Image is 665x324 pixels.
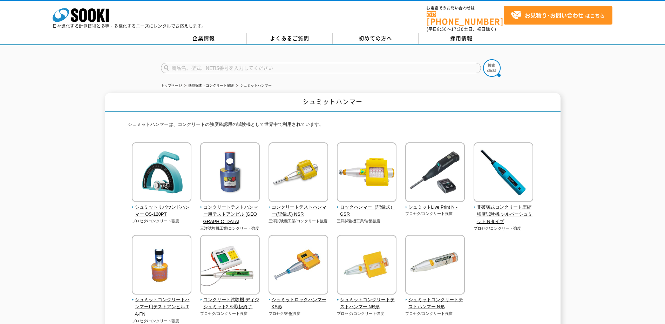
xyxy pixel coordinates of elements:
p: 日々進化する計測技術と多種・多様化するニーズにレンタルでお応えします。 [53,24,206,28]
a: 初めての方へ [333,33,419,44]
a: シュミットLive Print N - [405,197,465,211]
img: シュミットコンクリートテストハンマー NR形 [337,235,396,296]
img: シュミットコンクリートハンマー用テストアンビル TA-FN [132,235,191,296]
img: シュミットロックハンマー KS形 [269,235,328,296]
span: (平日 ～ 土日、祝日除く) [427,26,496,32]
a: コンクリート試験機 ディジシュミット2 ※取扱終了 [200,290,260,311]
p: プロセク/コンクリート強度 [337,311,397,317]
img: コンクリートテストハンマー(記録式) NSR [269,142,328,204]
p: プロセク/岩盤強度 [269,311,328,317]
a: トップページ [161,83,182,87]
span: シュミットコンクリートテストハンマー NR形 [337,296,397,311]
img: ロックハンマー（記録式） GSR [337,142,396,204]
span: 17:30 [451,26,464,32]
p: プロセク/コンクリート強度 [405,211,465,217]
a: シュミットコンクリートハンマー用テストアンビル TA-FN [132,290,192,318]
a: シュミットロックハンマー KS形 [269,290,328,311]
span: コンクリートテストハンマー(記録式) NSR [269,204,328,218]
span: コンクリートテストハンマー用テストアンビル [GEOGRAPHIC_DATA] [200,204,260,225]
img: シュミットリバウンドハンマー OS-120PT [132,142,191,204]
span: はこちら [511,10,605,21]
input: 商品名、型式、NETIS番号を入力してください [161,63,481,73]
strong: お見積り･お問い合わせ [525,11,584,19]
a: 非破壊式コンクリート圧縮強度試験機 シルバーシュミット Nタイプ [474,197,534,225]
span: 非破壊式コンクリート圧縮強度試験機 シルバーシュミット Nタイプ [474,204,534,225]
a: シュミットコンクリートテストハンマー NR形 [337,290,397,311]
p: 三洋試験機工業/コンクリート強度 [200,225,260,231]
span: シュミットLive Print N - [405,204,465,211]
a: 採用情報 [419,33,504,44]
p: プロセク/コンクリート強度 [132,318,192,324]
a: シュミットコンクリートテストハンマー N形 [405,290,465,311]
span: コンクリート試験機 ディジシュミット2 ※取扱終了 [200,296,260,311]
span: 8:50 [437,26,447,32]
a: お見積り･お問い合わせはこちら [504,6,612,25]
p: 三洋試験機工業/コンクリート強度 [269,218,328,224]
p: プロセク/コンクリート強度 [200,311,260,317]
span: シュミットロックハンマー KS形 [269,296,328,311]
span: シュミットコンクリートハンマー用テストアンビル TA-FN [132,296,192,318]
p: プロセク/コンクリート強度 [132,218,192,224]
img: コンクリート試験機 ディジシュミット2 ※取扱終了 [200,235,260,296]
span: お電話でのお問い合わせは [427,6,504,10]
a: 企業情報 [161,33,247,44]
a: [PHONE_NUMBER] [427,11,504,25]
span: 初めての方へ [359,34,392,42]
img: シュミットLive Print N - [405,142,465,204]
a: コンクリートテストハンマー(記録式) NSR [269,197,328,218]
span: ロックハンマー（記録式） GSR [337,204,397,218]
a: よくあるご質問 [247,33,333,44]
a: 鉄筋探査・コンクリート試験 [188,83,234,87]
span: シュミットコンクリートテストハンマー N形 [405,296,465,311]
img: シュミットコンクリートテストハンマー N形 [405,235,465,296]
p: プロセク/コンクリート強度 [405,311,465,317]
a: コンクリートテストハンマー用テストアンビル [GEOGRAPHIC_DATA] [200,197,260,225]
p: 三洋試験機工業/岩盤強度 [337,218,397,224]
a: シュミットリバウンドハンマー OS-120PT [132,197,192,218]
h1: シュミットハンマー [105,93,561,112]
a: ロックハンマー（記録式） GSR [337,197,397,218]
p: シュミットハンマーは、コンクリートの強度確認用の試験機として世界中で利用されています。 [128,121,538,132]
img: btn_search.png [483,59,501,77]
img: 非破壊式コンクリート圧縮強度試験機 シルバーシュミット Nタイプ [474,142,533,204]
p: プロセク/コンクリート強度 [474,225,534,231]
li: シュミットハンマー [235,82,272,89]
span: シュミットリバウンドハンマー OS-120PT [132,204,192,218]
img: コンクリートテストハンマー用テストアンビル CA [200,142,260,204]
